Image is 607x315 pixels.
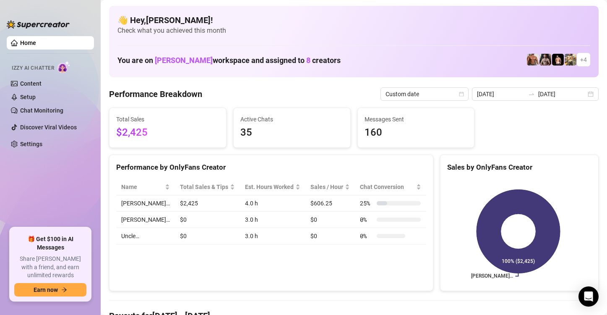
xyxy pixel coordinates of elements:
[20,141,42,147] a: Settings
[109,88,202,100] h4: Performance Breakdown
[360,182,414,192] span: Chat Conversion
[57,61,70,73] img: AI Chatter
[580,55,587,64] span: + 4
[116,179,175,195] th: Name
[240,228,305,244] td: 3.0 h
[175,212,240,228] td: $0
[360,215,373,224] span: 0 %
[578,286,599,307] div: Open Intercom Messenger
[386,88,464,100] span: Custom date
[447,162,591,173] div: Sales by OnlyFans Creator
[240,195,305,212] td: 4.0 h
[175,179,240,195] th: Total Sales & Tips
[20,94,36,100] a: Setup
[34,286,58,293] span: Earn now
[175,228,240,244] td: $0
[528,91,535,97] span: to
[121,182,163,192] span: Name
[240,115,344,124] span: Active Chats
[116,195,175,212] td: [PERSON_NAME]…
[565,54,576,66] img: Mr
[117,26,590,35] span: Check what you achieved this month
[180,182,228,192] span: Total Sales & Tips
[477,89,525,99] input: Start date
[305,179,355,195] th: Sales / Hour
[14,235,86,252] span: 🎁 Get $100 in AI Messages
[305,228,355,244] td: $0
[240,212,305,228] td: 3.0 h
[459,92,464,97] span: calendar
[20,107,63,114] a: Chat Monitoring
[538,89,586,99] input: End date
[355,179,426,195] th: Chat Conversion
[527,54,539,66] img: David
[20,124,77,131] a: Discover Viral Videos
[471,273,513,279] text: [PERSON_NAME]…
[365,125,468,141] span: 160
[528,91,535,97] span: swap-right
[155,56,213,65] span: [PERSON_NAME]
[61,287,67,293] span: arrow-right
[7,20,70,29] img: logo-BBDzfeDw.svg
[14,255,86,280] span: Share [PERSON_NAME] with a friend, and earn unlimited rewards
[310,182,343,192] span: Sales / Hour
[175,195,240,212] td: $2,425
[20,80,42,87] a: Content
[116,115,219,124] span: Total Sales
[117,56,341,65] h1: You are on workspace and assigned to creators
[116,162,426,173] div: Performance by OnlyFans Creator
[365,115,468,124] span: Messages Sent
[360,231,373,241] span: 0 %
[117,14,590,26] h4: 👋 Hey, [PERSON_NAME] !
[306,56,310,65] span: 8
[539,54,551,66] img: Marcus
[116,212,175,228] td: [PERSON_NAME]…
[305,195,355,212] td: $606.25
[116,125,219,141] span: $2,425
[12,64,54,72] span: Izzy AI Chatter
[360,199,373,208] span: 25 %
[116,228,175,244] td: Uncle…
[245,182,294,192] div: Est. Hours Worked
[305,212,355,228] td: $0
[14,283,86,297] button: Earn nowarrow-right
[240,125,344,141] span: 35
[20,39,36,46] a: Home
[552,54,564,66] img: Novela_Papi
